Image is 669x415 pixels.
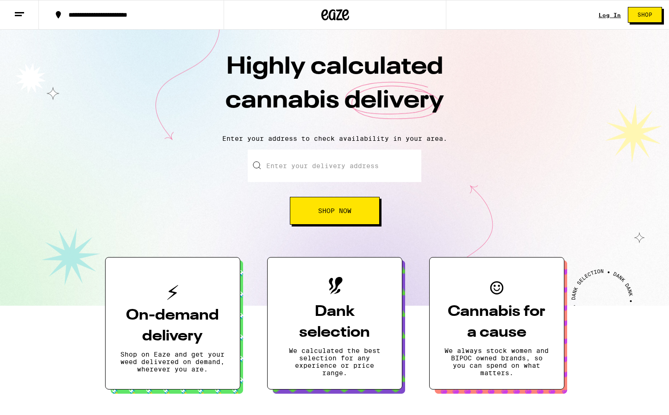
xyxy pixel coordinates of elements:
button: Shop [628,7,662,23]
button: On-demand deliveryShop on Eaze and get your weed delivered on demand, wherever you are. [105,257,240,390]
p: Shop on Eaze and get your weed delivered on demand, wherever you are. [120,351,225,373]
p: We always stock women and BIPOC owned brands, so you can spend on what matters. [444,347,549,377]
input: Enter your delivery address [248,150,421,182]
h3: On-demand delivery [120,305,225,347]
a: Log In [599,12,621,18]
p: We calculated the best selection for any experience or price range. [282,347,387,377]
p: Enter your address to check availability in your area. [9,135,660,142]
button: Shop Now [290,197,380,225]
span: Hi. Need any help? [6,6,67,14]
span: Shop Now [318,207,351,214]
h3: Cannabis for a cause [444,302,549,343]
button: Dank selectionWe calculated the best selection for any experience or price range. [267,257,402,390]
span: Shop [638,12,652,18]
h1: Highly calculated cannabis delivery [173,50,497,127]
a: Shop [621,7,669,23]
h3: Dank selection [282,302,387,343]
button: Cannabis for a causeWe always stock women and BIPOC owned brands, so you can spend on what matters. [429,257,564,390]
